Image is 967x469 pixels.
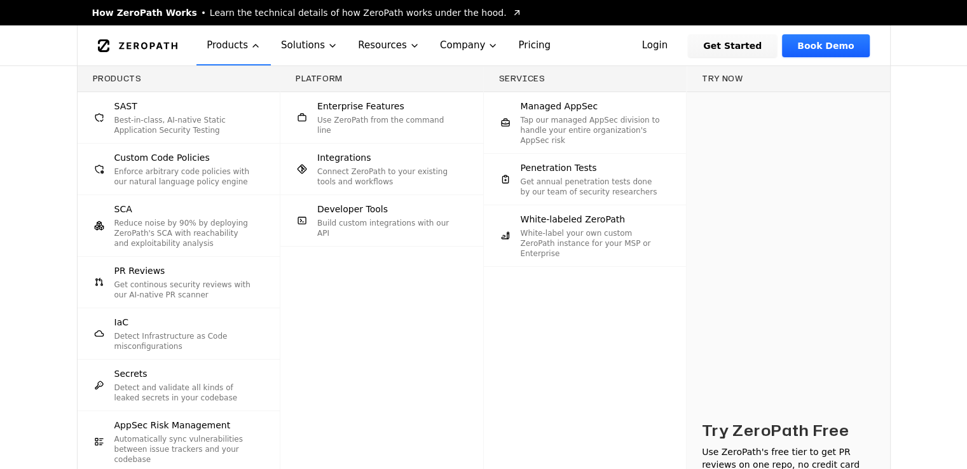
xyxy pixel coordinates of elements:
a: IntegrationsConnect ZeroPath to your existing tools and workflows [280,144,483,194]
span: Learn the technical details of how ZeroPath works under the hood. [210,6,507,19]
p: Use ZeroPath from the command line [317,115,458,135]
p: Best-in-class, AI-native Static Application Security Testing [114,115,255,135]
span: PR Reviews [114,264,165,277]
p: Build custom integrations with our API [317,218,458,238]
p: Reduce noise by 90% by deploying ZeroPath's SCA with reachability and exploitability analysis [114,218,255,248]
a: How ZeroPath WorksLearn the technical details of how ZeroPath works under the hood. [92,6,522,19]
span: White-labeled ZeroPath [521,213,626,226]
span: Developer Tools [317,203,388,215]
span: Managed AppSec [521,100,598,112]
span: Integrations [317,151,371,164]
h3: Products [93,74,265,84]
a: SASTBest-in-class, AI-native Static Application Security Testing [78,92,280,143]
button: Solutions [271,25,348,65]
button: Resources [348,25,430,65]
p: Get annual penetration tests done by our team of security researchers [521,177,661,197]
p: Enforce arbitrary code policies with our natural language policy engine [114,167,255,187]
span: Enterprise Features [317,100,404,112]
a: PR ReviewsGet continous security reviews with our AI-native PR scanner [78,257,280,308]
span: IaC [114,316,128,329]
p: Connect ZeroPath to your existing tools and workflows [317,167,458,187]
a: Book Demo [782,34,869,57]
a: Managed AppSecTap our managed AppSec division to handle your entire organization's AppSec risk [484,92,687,153]
h3: Try now [702,74,875,84]
a: Custom Code PoliciesEnforce arbitrary code policies with our natural language policy engine [78,144,280,194]
a: SCAReduce noise by 90% by deploying ZeroPath's SCA with reachability and exploitability analysis [78,195,280,256]
p: Automatically sync vulnerabilities between issue trackers and your codebase [114,434,255,465]
span: Penetration Tests [521,161,597,174]
span: Secrets [114,367,147,380]
a: Get Started [688,34,777,57]
p: Detect Infrastructure as Code misconfigurations [114,331,255,351]
span: AppSec Risk Management [114,419,231,432]
h3: Try ZeroPath Free [702,420,849,440]
h3: Platform [296,74,468,84]
span: How ZeroPath Works [92,6,197,19]
a: Pricing [508,25,561,65]
a: SecretsDetect and validate all kinds of leaked secrets in your codebase [78,360,280,411]
nav: Global [77,25,891,65]
p: Detect and validate all kinds of leaked secrets in your codebase [114,383,255,403]
span: SCA [114,203,132,215]
a: IaCDetect Infrastructure as Code misconfigurations [78,308,280,359]
span: SAST [114,100,137,112]
p: Get continous security reviews with our AI-native PR scanner [114,280,255,300]
span: Custom Code Policies [114,151,210,164]
p: White-label your own custom ZeroPath instance for your MSP or Enterprise [521,228,661,259]
a: Login [627,34,683,57]
button: Company [430,25,509,65]
a: White-labeled ZeroPathWhite-label your own custom ZeroPath instance for your MSP or Enterprise [484,205,687,266]
h3: Services [499,74,671,84]
a: Penetration TestsGet annual penetration tests done by our team of security researchers [484,154,687,205]
p: Tap our managed AppSec division to handle your entire organization's AppSec risk [521,115,661,146]
button: Products [196,25,271,65]
a: Enterprise FeaturesUse ZeroPath from the command line [280,92,483,143]
a: Developer ToolsBuild custom integrations with our API [280,195,483,246]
